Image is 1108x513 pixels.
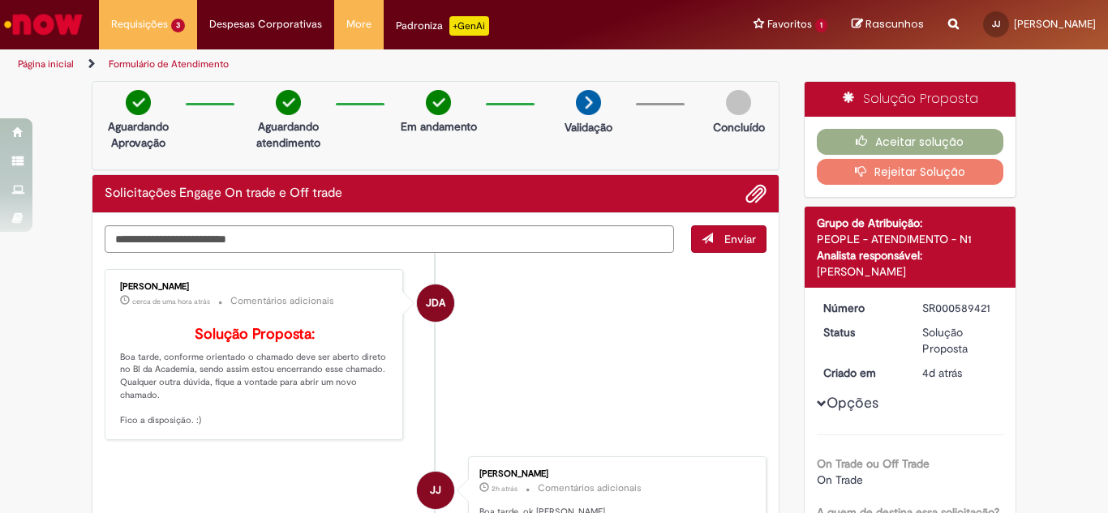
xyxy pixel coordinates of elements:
p: +GenAi [449,16,489,36]
time: 29/09/2025 14:05:49 [492,484,517,494]
span: JDA [426,284,445,323]
p: Concluído [713,119,765,135]
div: [PERSON_NAME] [120,282,390,292]
img: arrow-next.png [576,90,601,115]
div: [PERSON_NAME] [479,469,749,479]
dt: Número [811,300,911,316]
span: Enviar [724,232,756,246]
p: Validação [565,119,612,135]
div: Solução Proposta [805,82,1016,117]
button: Enviar [691,225,767,253]
b: On Trade ou Off Trade [817,456,930,471]
h2: Solicitações Engage On trade e Off trade Histórico de tíquete [105,186,342,201]
span: [PERSON_NAME] [1014,17,1096,31]
span: On Trade [817,472,863,487]
div: Analista responsável: [817,247,1004,263]
button: Aceitar solução [817,129,1004,155]
img: check-circle-green.png [126,90,151,115]
span: Favoritos [767,16,812,32]
div: PEOPLE - ATENDIMENTO - N1 [817,231,1004,247]
small: Comentários adicionais [538,481,642,495]
b: Solução Proposta: [195,325,315,344]
div: 26/09/2025 16:05:55 [922,365,998,381]
button: Rejeitar Solução [817,159,1004,185]
div: SR000589421 [922,300,998,316]
span: cerca de uma hora atrás [132,297,210,306]
dt: Status [811,324,911,340]
span: Requisições [111,16,168,32]
span: JJ [992,19,1000,29]
span: More [346,16,371,32]
ul: Trilhas de página [12,49,727,79]
span: 2h atrás [492,484,517,494]
time: 26/09/2025 16:05:55 [922,366,962,380]
div: [PERSON_NAME] [817,263,1004,280]
small: Comentários adicionais [230,294,334,308]
img: check-circle-green.png [426,90,451,115]
span: Despesas Corporativas [209,16,322,32]
textarea: Digite sua mensagem aqui... [105,225,674,253]
a: Formulário de Atendimento [109,58,229,71]
p: Em andamento [401,118,477,135]
time: 29/09/2025 14:45:41 [132,297,210,306]
div: JOAO JUNIOR [417,472,454,509]
div: Jessica De Andrade [417,284,454,322]
div: Solução Proposta [922,324,998,357]
span: JJ [430,471,441,510]
div: Padroniza [396,16,489,36]
img: ServiceNow [2,8,85,41]
span: 4d atrás [922,366,962,380]
span: 3 [171,19,185,32]
a: Rascunhos [852,17,924,32]
span: Rascunhos [865,16,924,32]
p: Aguardando Aprovação [99,118,178,151]
p: Aguardando atendimento [249,118,328,151]
span: 1 [815,19,827,32]
img: check-circle-green.png [276,90,301,115]
div: Grupo de Atribuição: [817,215,1004,231]
button: Adicionar anexos [745,183,767,204]
a: Página inicial [18,58,74,71]
p: Boa tarde, conforme orientado o chamado deve ser aberto direto no BI da Academia, sendo assim est... [120,327,390,427]
img: img-circle-grey.png [726,90,751,115]
dt: Criado em [811,365,911,381]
